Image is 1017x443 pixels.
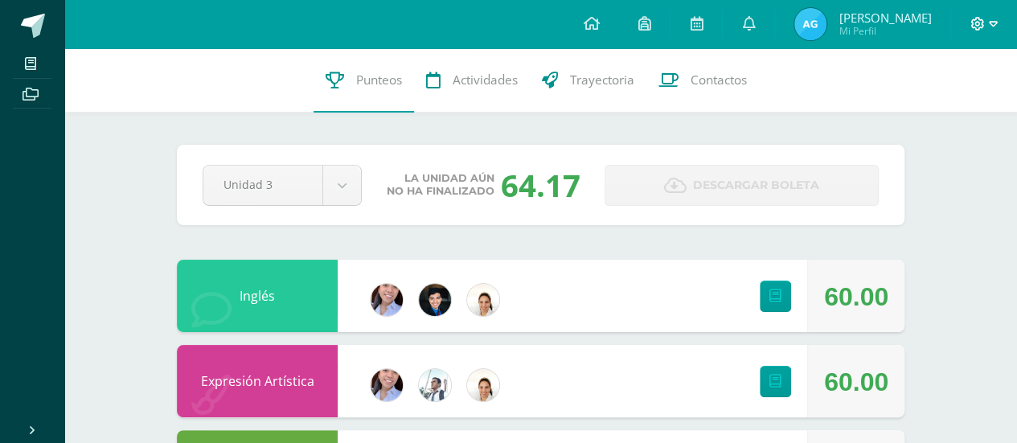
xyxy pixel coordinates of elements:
[419,369,451,401] img: 51441d6dd36061300e3a4a53edaa07ef.png
[467,284,499,316] img: 1b1251ea9f444567f905a481f694c0cf.png
[387,172,494,198] span: La unidad aún no ha finalizado
[371,369,403,401] img: f40ab776e133598a06cc6745553dbff1.png
[794,8,826,40] img: 1a51daa7846d9dc1bea277efd10f0e4a.png
[570,72,634,88] span: Trayectoria
[839,10,931,26] span: [PERSON_NAME]
[203,166,361,205] a: Unidad 3
[824,346,888,418] div: 60.00
[177,260,338,332] div: Inglés
[530,48,646,113] a: Trayectoria
[453,72,518,88] span: Actividades
[839,24,931,38] span: Mi Perfil
[501,164,580,206] div: 64.17
[356,72,402,88] span: Punteos
[824,260,888,333] div: 60.00
[646,48,759,113] a: Contactos
[371,284,403,316] img: f40ab776e133598a06cc6745553dbff1.png
[223,166,302,203] span: Unidad 3
[314,48,414,113] a: Punteos
[467,369,499,401] img: 1b1251ea9f444567f905a481f694c0cf.png
[693,166,819,205] span: Descargar boleta
[414,48,530,113] a: Actividades
[177,345,338,417] div: Expresión Artística
[419,284,451,316] img: bd43b6f9adb518ef8021c8a1ce6f0085.png
[691,72,747,88] span: Contactos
